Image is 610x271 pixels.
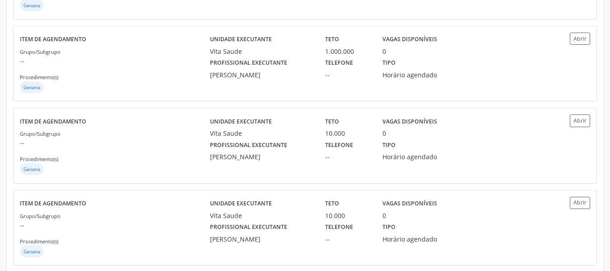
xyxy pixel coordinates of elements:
[325,56,353,70] label: Telefone
[382,114,437,128] label: Vagas disponíveis
[325,33,339,47] label: Teto
[382,197,437,211] label: Vagas disponíveis
[325,70,370,80] div: --
[23,166,40,172] small: Geriatria
[210,138,287,152] label: Profissional executante
[20,156,58,162] small: Procedimento(s)
[20,130,61,137] small: Grupo/Subgrupo
[382,138,396,152] label: Tipo
[570,114,590,127] button: Abrir
[23,3,40,9] small: Geriatria
[20,197,86,211] label: Item de agendamento
[325,234,370,244] div: --
[210,128,312,138] div: Vita Saude
[210,70,312,80] div: [PERSON_NAME]
[20,33,86,47] label: Item de agendamento
[210,47,312,56] div: Vita Saude
[382,152,456,162] div: Horário agendado
[210,152,312,162] div: [PERSON_NAME]
[20,213,61,219] small: Grupo/Subgrupo
[20,138,210,147] p: --
[23,249,40,255] small: Geriatria
[325,152,370,162] div: --
[325,197,339,211] label: Teto
[20,48,61,55] small: Grupo/Subgrupo
[325,138,353,152] label: Telefone
[23,85,40,90] small: Geriatria
[325,220,353,234] label: Telefone
[325,47,370,56] div: 1.000.000
[382,220,396,234] label: Tipo
[210,114,272,128] label: Unidade executante
[210,56,287,70] label: Profissional executante
[20,56,210,66] p: --
[382,33,437,47] label: Vagas disponíveis
[570,197,590,209] button: Abrir
[325,128,370,138] div: 10.000
[20,238,58,245] small: Procedimento(s)
[20,220,210,230] p: --
[382,70,456,80] div: Horário agendado
[20,114,86,128] label: Item de agendamento
[382,128,386,138] div: 0
[210,234,312,244] div: [PERSON_NAME]
[382,234,456,244] div: Horário agendado
[325,114,339,128] label: Teto
[382,211,386,220] div: 0
[325,211,370,220] div: 10.000
[210,33,272,47] label: Unidade executante
[570,33,590,45] button: Abrir
[210,220,287,234] label: Profissional executante
[210,197,272,211] label: Unidade executante
[210,211,312,220] div: Vita Saude
[382,56,396,70] label: Tipo
[382,47,386,56] div: 0
[20,74,58,81] small: Procedimento(s)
